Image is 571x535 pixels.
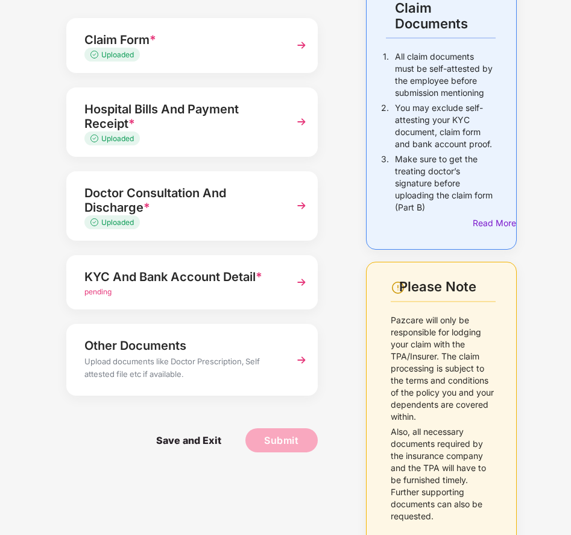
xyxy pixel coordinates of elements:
div: Claim Form [84,30,282,49]
p: All claim documents must be self-attested by the employee before submission mentioning [395,51,496,99]
span: pending [84,287,112,296]
span: Save and Exit [144,428,233,452]
span: Uploaded [101,134,134,143]
img: svg+xml;base64,PHN2ZyB4bWxucz0iaHR0cDovL3d3dy53My5vcmcvMjAwMC9zdmciIHdpZHRoPSIxMy4zMzMiIGhlaWdodD... [90,51,101,59]
p: Also, all necessary documents required by the insurance company and the TPA will have to be furni... [391,426,496,522]
p: Make sure to get the treating doctor’s signature before uploading the claim form (Part B) [395,153,496,214]
img: svg+xml;base64,PHN2ZyBpZD0iTmV4dCIgeG1sbnM9Imh0dHA6Ly93d3cudzMub3JnLzIwMDAvc3ZnIiB3aWR0aD0iMzYiIG... [291,34,312,56]
div: Hospital Bills And Payment Receipt [84,100,282,133]
span: Uploaded [101,50,134,59]
img: svg+xml;base64,PHN2ZyB4bWxucz0iaHR0cDovL3d3dy53My5vcmcvMjAwMC9zdmciIHdpZHRoPSIxMy4zMzMiIGhlaWdodD... [90,218,101,226]
img: svg+xml;base64,PHN2ZyBpZD0iTmV4dCIgeG1sbnM9Imh0dHA6Ly93d3cudzMub3JnLzIwMDAvc3ZnIiB3aWR0aD0iMzYiIG... [291,271,312,293]
div: KYC And Bank Account Detail [84,267,282,286]
div: Other Documents [84,336,282,355]
p: Pazcare will only be responsible for lodging your claim with the TPA/Insurer. The claim processin... [391,314,496,423]
div: Read More [473,217,496,230]
button: Submit [245,428,318,452]
p: 3. [381,153,389,214]
img: svg+xml;base64,PHN2ZyBpZD0iTmV4dCIgeG1sbnM9Imh0dHA6Ly93d3cudzMub3JnLzIwMDAvc3ZnIiB3aWR0aD0iMzYiIG... [291,195,312,217]
img: svg+xml;base64,PHN2ZyBpZD0iTmV4dCIgeG1sbnM9Imh0dHA6Ly93d3cudzMub3JnLzIwMDAvc3ZnIiB3aWR0aD0iMzYiIG... [291,349,312,371]
div: Doctor Consultation And Discharge [84,183,282,217]
div: Please Note [399,279,496,295]
div: Upload documents like Doctor Prescription, Self attested file etc if available. [84,355,282,384]
p: 1. [383,51,389,99]
p: You may exclude self-attesting your KYC document, claim form and bank account proof. [395,102,496,150]
span: Uploaded [101,218,134,227]
p: 2. [381,102,389,150]
img: svg+xml;base64,PHN2ZyBpZD0iTmV4dCIgeG1sbnM9Imh0dHA6Ly93d3cudzMub3JnLzIwMDAvc3ZnIiB3aWR0aD0iMzYiIG... [291,111,312,133]
img: svg+xml;base64,PHN2ZyB4bWxucz0iaHR0cDovL3d3dy53My5vcmcvMjAwMC9zdmciIHdpZHRoPSIxMy4zMzMiIGhlaWdodD... [90,135,101,142]
img: svg+xml;base64,PHN2ZyBpZD0iV2FybmluZ18tXzI0eDI0IiBkYXRhLW5hbWU9Ildhcm5pbmcgLSAyNHgyNCIgeG1sbnM9Im... [391,280,405,295]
